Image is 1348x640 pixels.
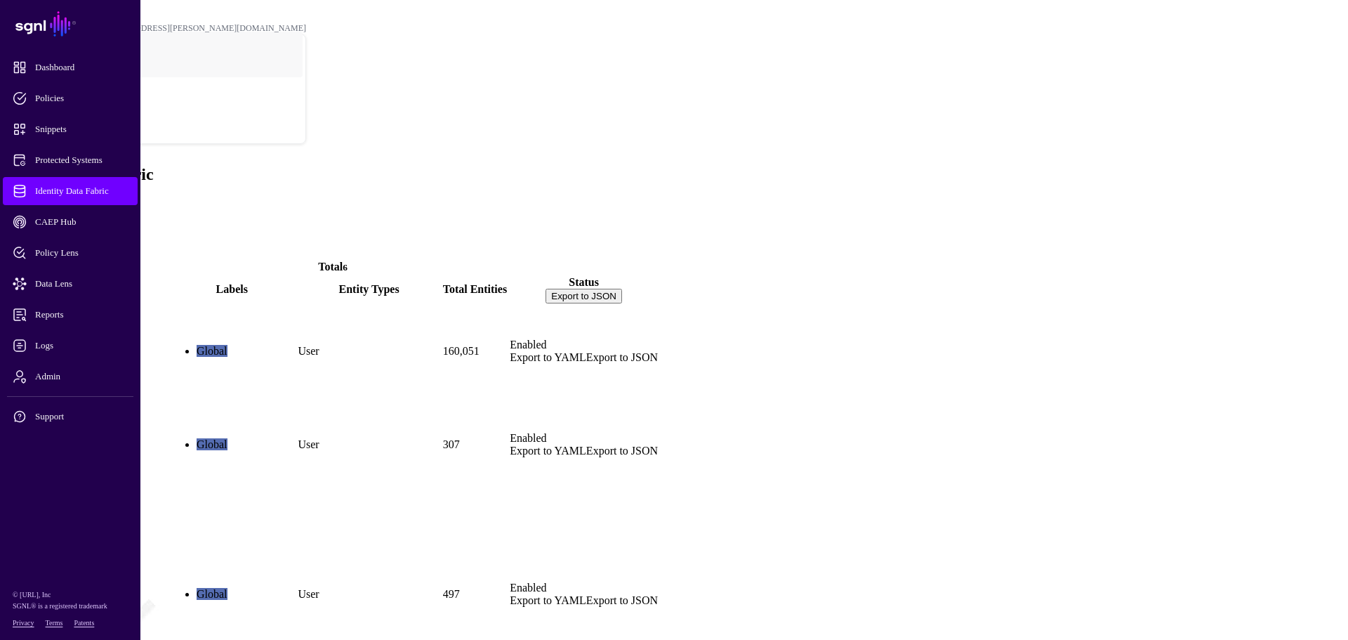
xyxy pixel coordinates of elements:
[343,262,348,273] small: 6
[28,23,306,34] div: [PERSON_NAME][EMAIL_ADDRESS][PERSON_NAME][DOMAIN_NAME]
[29,122,305,133] div: Log out
[3,208,138,236] a: CAEP Hub
[318,261,343,273] strong: Total
[197,345,227,357] span: Global
[13,277,150,291] span: Data Lens
[13,619,34,627] a: Privacy
[297,398,440,490] td: User
[6,165,1342,184] h2: Identity Data Fabric
[13,246,150,260] span: Policy Lens
[510,445,586,457] a: Export to YAML
[3,301,138,329] a: Reports
[13,308,150,322] span: Reports
[168,283,295,296] div: Labels
[510,276,658,289] div: Status
[13,601,128,612] p: SGNL® is a registered trademark
[13,184,150,198] span: Identity Data Fabric
[3,270,138,298] a: Data Lens
[13,339,150,353] span: Logs
[3,363,138,391] a: Admin
[510,594,586,606] a: Export to YAML
[442,398,508,490] td: 307
[197,438,227,450] span: Global
[3,239,138,267] a: Policy Lens
[510,432,546,444] span: Enabled
[13,589,128,601] p: © [URL], Inc
[3,84,138,112] a: Policies
[3,177,138,205] a: Identity Data Fabric
[197,588,227,600] span: Global
[442,306,508,398] td: 160,051
[13,215,150,229] span: CAEP Hub
[13,60,150,74] span: Dashboard
[13,410,150,424] span: Support
[3,332,138,360] a: Logs
[74,619,94,627] a: Patents
[29,73,305,118] a: POC
[3,53,138,81] a: Dashboard
[339,283,399,295] span: Entity Types
[297,306,440,398] td: User
[586,445,658,457] a: Export to JSON
[13,122,150,136] span: Snippets
[510,351,586,363] a: Export to YAML
[3,115,138,143] a: Snippets
[8,8,132,39] a: SGNL
[3,146,138,174] a: Protected Systems
[586,594,658,606] a: Export to JSON
[13,91,150,105] span: Policies
[46,619,63,627] a: Terms
[13,153,150,167] span: Protected Systems
[13,370,150,384] span: Admin
[443,283,507,296] div: Total Entities
[510,339,546,351] span: Enabled
[546,289,622,303] button: Export to JSON
[510,582,546,594] span: Enabled
[586,351,658,363] a: Export to JSON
